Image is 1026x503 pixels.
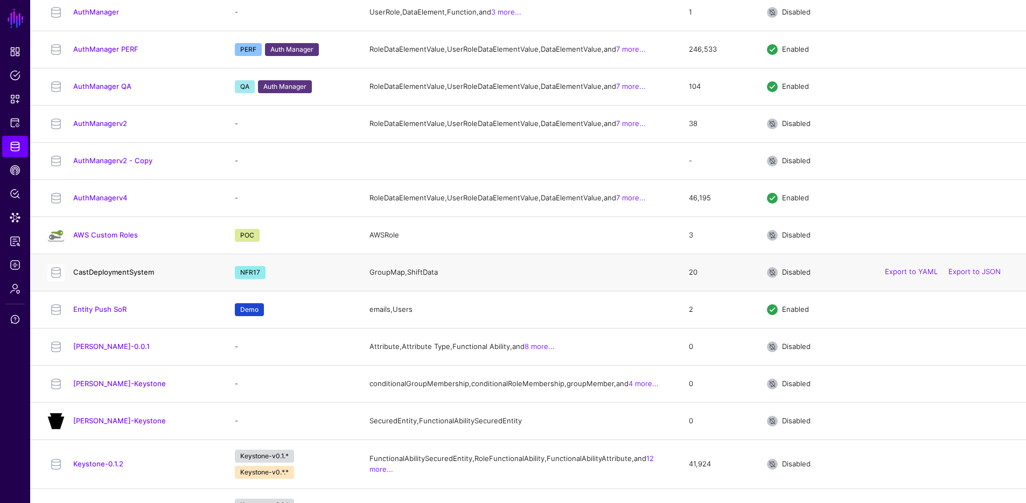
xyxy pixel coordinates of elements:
[359,291,678,328] td: emails, Users
[10,94,20,104] span: Snippets
[235,450,294,463] span: Keystone-v0.1.*
[2,112,28,134] a: Protected Systems
[73,416,166,425] a: [PERSON_NAME]-Keystone
[2,41,28,62] a: Dashboard
[2,88,28,110] a: Snippets
[73,342,150,351] a: [PERSON_NAME]-0.0.1
[616,82,646,90] a: 7 more...
[369,454,654,473] a: 12 more...
[2,136,28,157] a: Identity Data Fabric
[678,402,756,439] td: 0
[678,439,756,488] td: 41,924
[678,142,756,179] td: -
[359,68,678,105] td: RoleDataElementValue, UserRoleDataElementValue, DataElementValue, and
[782,342,811,351] span: Disabled
[782,82,809,90] span: Enabled
[10,117,20,128] span: Protected Systems
[258,80,312,93] span: Auth Manager
[948,268,1001,276] a: Export to JSON
[235,80,255,93] span: QA
[235,43,262,56] span: PERF
[359,254,678,291] td: GroupMap, ShiftData
[47,413,65,430] img: svg+xml;base64,PHN2ZyB4bWxucz0iaHR0cDovL3d3dy53My5vcmcvMjAwMC9zdmciIHdpZHRoPSIyNTAiIGhlaWdodD0iMj...
[678,328,756,365] td: 0
[782,119,811,128] span: Disabled
[678,105,756,142] td: 38
[10,283,20,294] span: Admin
[782,8,811,16] span: Disabled
[678,254,756,291] td: 20
[525,342,555,351] a: 8 more...
[10,141,20,152] span: Identity Data Fabric
[73,459,123,468] a: Keystone-0.1.2
[224,105,359,142] td: -
[359,179,678,216] td: RoleDataElementValue, UserRoleDataElementValue, DataElementValue, and
[235,303,264,316] span: Demo
[73,230,138,239] a: AWS Custom Roles
[73,379,166,388] a: [PERSON_NAME]-Keystone
[2,230,28,252] a: Reports
[73,268,154,276] a: CastDeploymentSystem
[224,142,359,179] td: -
[885,268,938,276] a: Export to YAML
[10,46,20,57] span: Dashboard
[359,31,678,68] td: RoleDataElementValue, UserRoleDataElementValue, DataElementValue, and
[782,156,811,165] span: Disabled
[678,31,756,68] td: 246,533
[235,466,294,479] span: Keystone-v0.*.*
[359,105,678,142] td: RoleDataElementValue, UserRoleDataElementValue, DataElementValue, and
[10,188,20,199] span: Policy Lens
[73,193,127,202] a: AuthManagerv4
[224,179,359,216] td: -
[2,254,28,276] a: Logs
[782,268,811,276] span: Disabled
[10,314,20,325] span: Support
[2,207,28,228] a: Data Lens
[265,43,319,56] span: Auth Manager
[73,119,127,128] a: AuthManagerv2
[782,459,811,468] span: Disabled
[782,230,811,239] span: Disabled
[782,416,811,425] span: Disabled
[616,193,646,202] a: 7 more...
[10,212,20,223] span: Data Lens
[782,193,809,202] span: Enabled
[235,266,266,279] span: NFR17
[2,183,28,205] a: Policy Lens
[359,328,678,365] td: Attribute, Attribute Type, Functional Ability, and
[73,305,127,313] a: Entity Push SoR
[235,229,260,242] span: POC
[359,365,678,402] td: conditionalGroupMembership, conditionalRoleMembership, groupMember, and
[6,6,25,30] a: SGNL
[629,379,659,388] a: 4 more...
[10,70,20,81] span: Policies
[491,8,521,16] a: 3 more...
[678,179,756,216] td: 46,195
[73,45,138,53] a: AuthManager PERF
[224,365,359,402] td: -
[47,227,65,244] img: svg+xml;base64,PHN2ZyB3aWR0aD0iMzAwIiBoZWlnaHQ9IjMwMCIgdmlld0JveD0iMCAwIDMwMCAzMDAiIGZpbGw9Im5vbm...
[10,260,20,270] span: Logs
[2,65,28,86] a: Policies
[616,119,646,128] a: 7 more...
[224,402,359,439] td: -
[73,82,131,90] a: AuthManager QA
[678,216,756,254] td: 3
[782,379,811,388] span: Disabled
[2,278,28,299] a: Admin
[10,165,20,176] span: CAEP Hub
[359,216,678,254] td: AWSRole
[2,159,28,181] a: CAEP Hub
[73,156,152,165] a: AuthManagerv2 - Copy
[224,328,359,365] td: -
[616,45,646,53] a: 7 more...
[359,439,678,488] td: FunctionalAbilitySecuredEntity, RoleFunctionalAbility, FunctionalAbilityAttribute, and
[678,365,756,402] td: 0
[782,305,809,313] span: Enabled
[359,402,678,439] td: SecuredEntity, FunctionalAbilitySecuredEntity
[10,236,20,247] span: Reports
[782,45,809,53] span: Enabled
[678,68,756,105] td: 104
[678,291,756,328] td: 2
[73,8,119,16] a: AuthManager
